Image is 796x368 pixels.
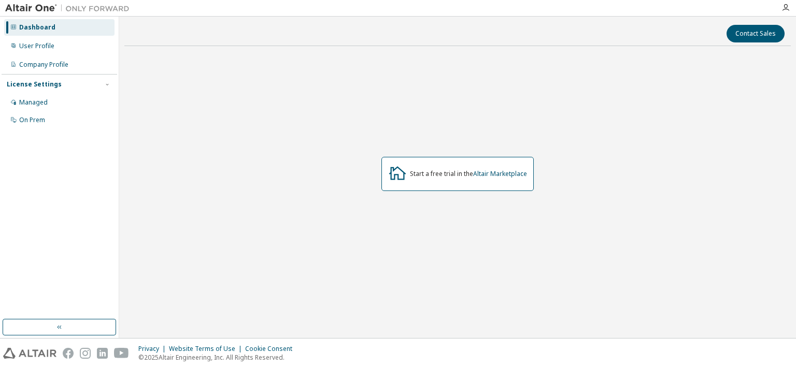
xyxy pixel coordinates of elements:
[19,42,54,50] div: User Profile
[5,3,135,13] img: Altair One
[19,23,55,32] div: Dashboard
[80,348,91,359] img: instagram.svg
[114,348,129,359] img: youtube.svg
[727,25,785,42] button: Contact Sales
[473,169,527,178] a: Altair Marketplace
[63,348,74,359] img: facebook.svg
[97,348,108,359] img: linkedin.svg
[3,348,56,359] img: altair_logo.svg
[138,353,298,362] p: © 2025 Altair Engineering, Inc. All Rights Reserved.
[245,345,298,353] div: Cookie Consent
[169,345,245,353] div: Website Terms of Use
[19,98,48,107] div: Managed
[410,170,527,178] div: Start a free trial in the
[19,116,45,124] div: On Prem
[138,345,169,353] div: Privacy
[19,61,68,69] div: Company Profile
[7,80,62,89] div: License Settings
